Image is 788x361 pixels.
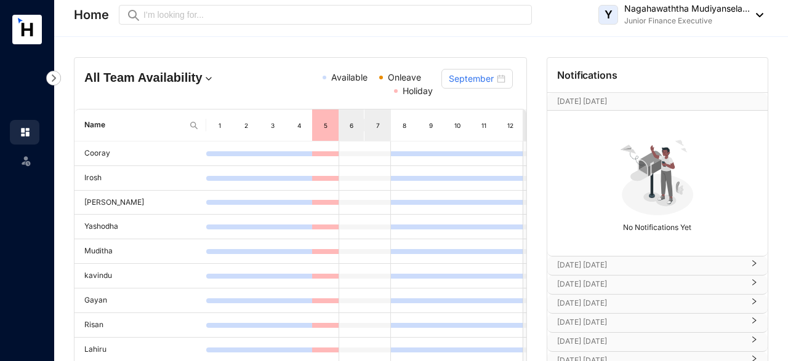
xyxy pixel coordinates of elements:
[479,119,489,132] div: 11
[624,15,750,27] p: Junior Finance Executive
[74,191,206,215] td: [PERSON_NAME]
[452,119,463,132] div: 10
[750,303,758,305] span: right
[547,295,768,313] div: [DATE] [DATE]
[557,316,743,328] p: [DATE] [DATE]
[557,259,743,271] p: [DATE] [DATE]
[557,68,617,82] p: Notifications
[74,288,206,313] td: Gayan
[615,133,700,218] img: no-notification-yet.99f61bb71409b19b567a5111f7a484a1.svg
[347,119,356,132] div: 6
[605,9,613,20] span: Y
[547,333,768,351] div: [DATE] [DATE]
[750,264,758,267] span: right
[750,13,763,17] img: dropdown-black.8e83cc76930a90b1a4fdb6d089b7bf3a.svg
[624,2,750,15] p: Nagahawaththa Mudiyansela...
[426,119,436,132] div: 9
[20,127,31,138] img: home.c6720e0a13eba0172344.svg
[505,119,515,132] div: 12
[557,297,743,309] p: [DATE] [DATE]
[74,215,206,239] td: Yashodha
[10,120,39,145] li: Home
[750,284,758,286] span: right
[547,256,768,275] div: [DATE] [DATE]
[84,119,184,131] span: Name
[551,218,764,234] p: No Notifications Yet
[547,93,768,110] div: [DATE] [DATE][DATE]
[143,8,525,22] input: I’m looking for...
[557,95,734,108] p: [DATE] [DATE]
[74,6,109,23] p: Home
[547,314,768,332] div: [DATE] [DATE]
[373,119,384,132] div: 7
[403,85,433,96] span: Holiday
[750,322,758,324] span: right
[74,264,206,288] td: kavindu
[241,119,252,132] div: 2
[294,119,305,132] div: 4
[400,119,410,132] div: 8
[449,72,495,85] input: Select month
[557,278,743,290] p: [DATE] [DATE]
[203,73,215,85] img: dropdown.780994ddfa97fca24b89f58b1de131fa.svg
[20,154,32,167] img: leave-unselected.2934df6273408c3f84d9.svg
[74,313,206,338] td: Risan
[46,71,61,85] img: nav-icon-right.af6afadce00d159da59955279c43614e.svg
[74,141,206,166] td: Cooray
[74,239,206,264] td: Muditha
[189,121,199,130] img: search.8ce656024d3affaeffe32e5b30621cb7.svg
[84,69,228,86] h4: All Team Availability
[268,119,278,132] div: 3
[320,119,331,132] div: 5
[388,72,421,82] span: Onleave
[750,341,758,343] span: right
[547,276,768,294] div: [DATE] [DATE]
[74,166,206,191] td: Irosh
[557,335,743,347] p: [DATE] [DATE]
[215,119,225,132] div: 1
[331,72,368,82] span: Available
